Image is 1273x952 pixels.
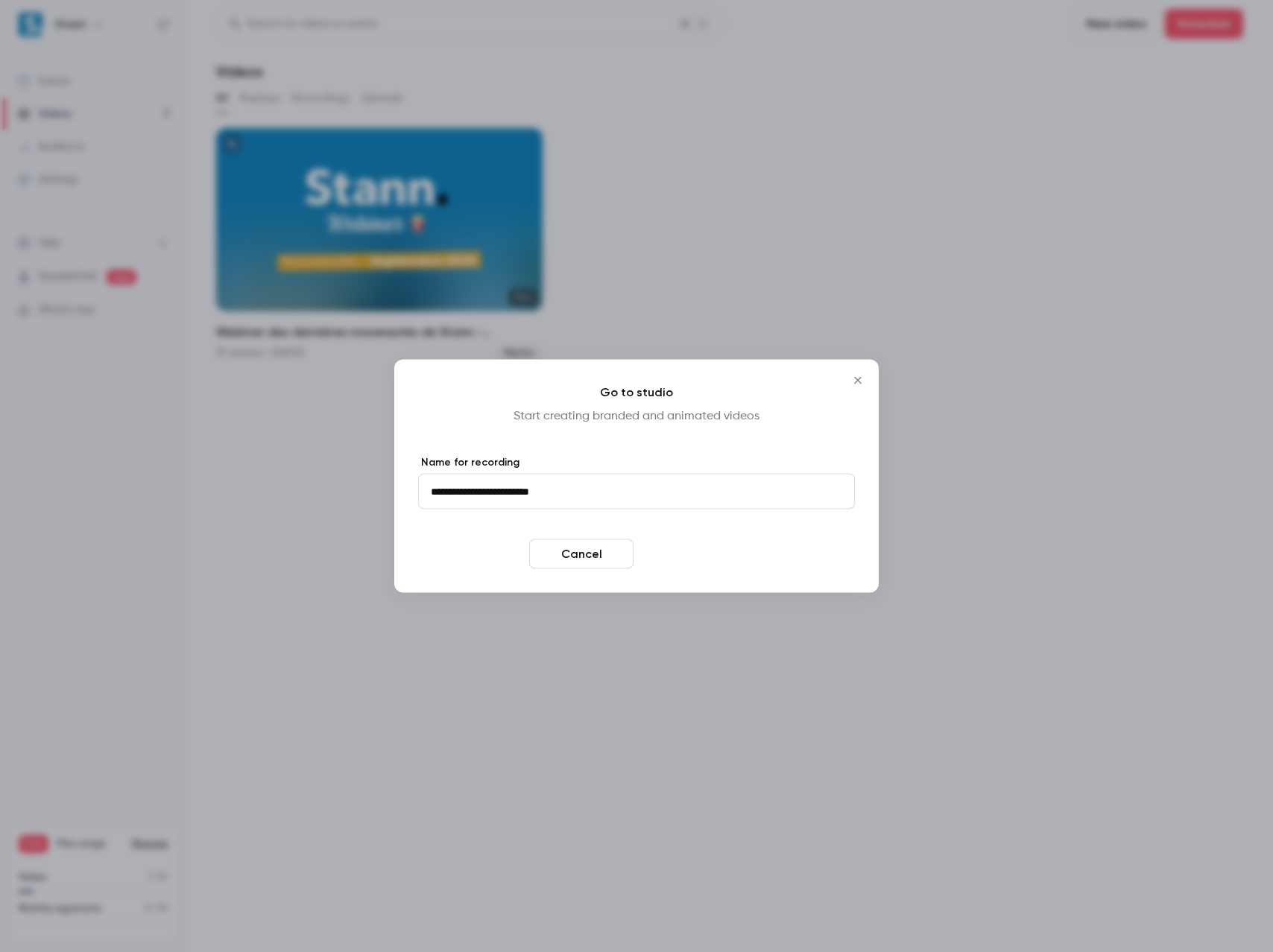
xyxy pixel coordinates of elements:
h4: Go to studio [418,384,855,402]
label: Name for recording [418,455,855,470]
button: Cancel [529,539,634,569]
button: Enter studio [639,539,744,569]
p: Start creating branded and animated videos [418,407,855,425]
button: Close [843,366,873,396]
